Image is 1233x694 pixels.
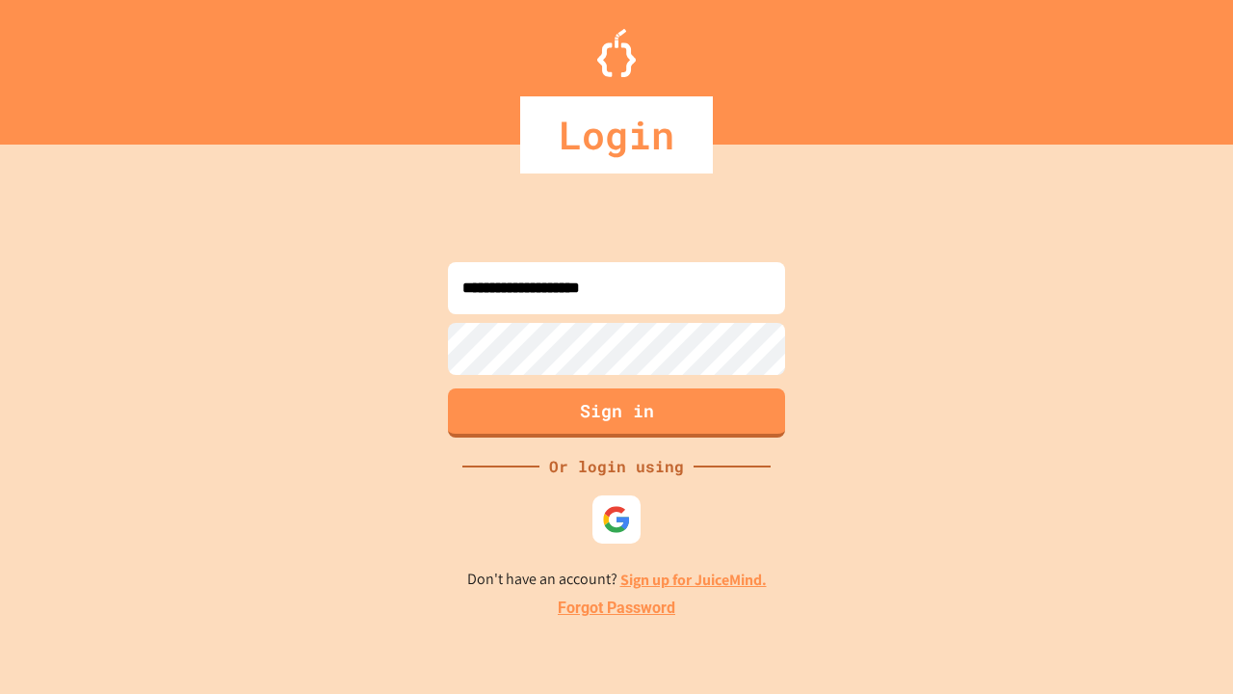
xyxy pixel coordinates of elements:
iframe: chat widget [1073,533,1214,615]
div: Or login using [539,455,694,478]
iframe: chat widget [1152,617,1214,675]
a: Forgot Password [558,597,675,620]
div: Login [520,96,713,173]
button: Sign in [448,388,785,438]
img: google-icon.svg [602,505,631,534]
a: Sign up for JuiceMind. [620,570,767,590]
img: Logo.svg [597,29,636,77]
p: Don't have an account? [467,568,767,592]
